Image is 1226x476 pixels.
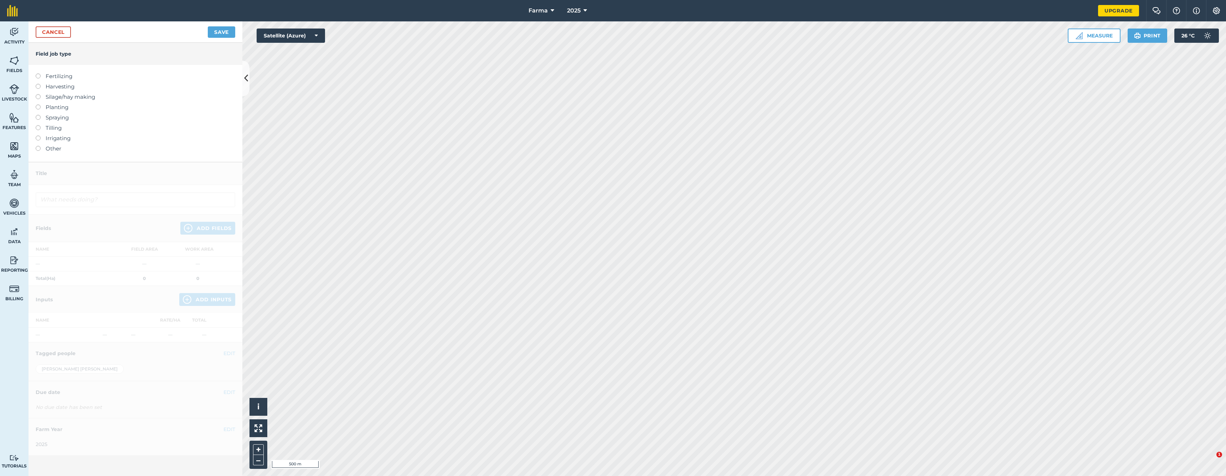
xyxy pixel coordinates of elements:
a: Upgrade [1098,5,1139,16]
label: Spraying [36,113,235,122]
span: 1 [1216,452,1222,457]
img: A cog icon [1212,7,1221,14]
img: svg+xml;base64,PD94bWwgdmVyc2lvbj0iMS4wIiBlbmNvZGluZz0idXRmLTgiPz4KPCEtLSBHZW5lcmF0b3I6IEFkb2JlIE... [1200,29,1215,43]
img: svg+xml;base64,PD94bWwgdmVyc2lvbj0iMS4wIiBlbmNvZGluZz0idXRmLTgiPz4KPCEtLSBHZW5lcmF0b3I6IEFkb2JlIE... [9,198,19,209]
a: Cancel [36,26,71,38]
button: 26 °C [1174,29,1219,43]
img: svg+xml;base64,PD94bWwgdmVyc2lvbj0iMS4wIiBlbmNvZGluZz0idXRmLTgiPz4KPCEtLSBHZW5lcmF0b3I6IEFkb2JlIE... [9,255,19,266]
img: A question mark icon [1172,7,1181,14]
img: svg+xml;base64,PHN2ZyB4bWxucz0iaHR0cDovL3d3dy53My5vcmcvMjAwMC9zdmciIHdpZHRoPSIxOSIgaGVpZ2h0PSIyNC... [1134,31,1141,40]
span: Farma [529,6,548,15]
label: Other [36,144,235,153]
img: svg+xml;base64,PD94bWwgdmVyc2lvbj0iMS4wIiBlbmNvZGluZz0idXRmLTgiPz4KPCEtLSBHZW5lcmF0b3I6IEFkb2JlIE... [9,27,19,37]
img: svg+xml;base64,PD94bWwgdmVyc2lvbj0iMS4wIiBlbmNvZGluZz0idXRmLTgiPz4KPCEtLSBHZW5lcmF0b3I6IEFkb2JlIE... [9,84,19,94]
span: i [257,402,259,411]
img: Two speech bubbles overlapping with the left bubble in the forefront [1152,7,1161,14]
button: – [253,455,264,465]
label: Tilling [36,124,235,132]
label: Silage/hay making [36,93,235,101]
img: svg+xml;base64,PD94bWwgdmVyc2lvbj0iMS4wIiBlbmNvZGluZz0idXRmLTgiPz4KPCEtLSBHZW5lcmF0b3I6IEFkb2JlIE... [9,169,19,180]
img: svg+xml;base64,PHN2ZyB4bWxucz0iaHR0cDovL3d3dy53My5vcmcvMjAwMC9zdmciIHdpZHRoPSI1NiIgaGVpZ2h0PSI2MC... [9,141,19,152]
img: Four arrows, one pointing top left, one top right, one bottom right and the last bottom left [254,424,262,432]
button: Print [1128,29,1168,43]
button: Save [208,26,235,38]
label: Fertilizing [36,72,235,81]
img: fieldmargin Logo [7,5,18,16]
img: svg+xml;base64,PHN2ZyB4bWxucz0iaHR0cDovL3d3dy53My5vcmcvMjAwMC9zdmciIHdpZHRoPSI1NiIgaGVpZ2h0PSI2MC... [9,55,19,66]
button: Measure [1068,29,1121,43]
span: 2025 [567,6,581,15]
label: Irrigating [36,134,235,143]
h4: Field job type [36,50,235,58]
img: svg+xml;base64,PD94bWwgdmVyc2lvbj0iMS4wIiBlbmNvZGluZz0idXRmLTgiPz4KPCEtLSBHZW5lcmF0b3I6IEFkb2JlIE... [9,226,19,237]
label: Harvesting [36,82,235,91]
img: svg+xml;base64,PD94bWwgdmVyc2lvbj0iMS4wIiBlbmNvZGluZz0idXRmLTgiPz4KPCEtLSBHZW5lcmF0b3I6IEFkb2JlIE... [9,455,19,461]
button: i [249,398,267,416]
button: + [253,444,264,455]
button: Satellite (Azure) [257,29,325,43]
iframe: Intercom live chat [1202,452,1219,469]
img: Ruler icon [1076,32,1083,39]
img: svg+xml;base64,PD94bWwgdmVyc2lvbj0iMS4wIiBlbmNvZGluZz0idXRmLTgiPz4KPCEtLSBHZW5lcmF0b3I6IEFkb2JlIE... [9,283,19,294]
span: 26 ° C [1181,29,1195,43]
label: Planting [36,103,235,112]
img: svg+xml;base64,PHN2ZyB4bWxucz0iaHR0cDovL3d3dy53My5vcmcvMjAwMC9zdmciIHdpZHRoPSIxNyIgaGVpZ2h0PSIxNy... [1193,6,1200,15]
img: svg+xml;base64,PHN2ZyB4bWxucz0iaHR0cDovL3d3dy53My5vcmcvMjAwMC9zdmciIHdpZHRoPSI1NiIgaGVpZ2h0PSI2MC... [9,112,19,123]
